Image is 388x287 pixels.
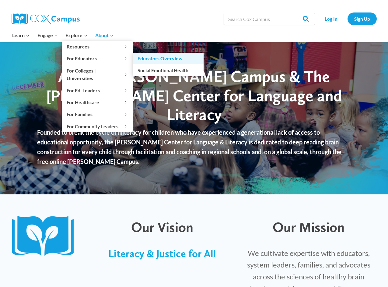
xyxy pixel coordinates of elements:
button: Child menu of For Community Leaders [62,120,133,132]
button: Child menu of Explore [62,29,92,42]
p: Founded to break the cycle of illiteracy for children who have experienced a generational lack of... [37,127,351,166]
span: Our Mission [273,219,344,235]
a: Sign Up [348,12,377,25]
img: CoxCampus-Logo_Book only [12,216,79,257]
input: Search Cox Campus [224,13,315,25]
button: Child menu of Resources [62,41,133,52]
span: About [PERSON_NAME] Campus & The [PERSON_NAME] Center for Language and Literacy [46,67,342,124]
button: Child menu of For Families [62,108,133,120]
button: Child menu of About [91,29,117,42]
button: Child menu of For Ed. Leaders [62,84,133,96]
a: Social Emotional Health [133,64,204,76]
span: Our Vision [131,219,193,235]
button: Child menu of For Healthcare [62,97,133,108]
button: Child menu of Learn [9,29,34,42]
a: Log In [318,12,344,25]
button: Child menu of For Colleges | Universities [62,65,133,84]
nav: Primary Navigation [9,29,117,42]
span: Literacy & Justice for All [108,247,216,260]
img: Cox Campus [12,13,80,24]
nav: Secondary Navigation [318,12,377,25]
button: Child menu of Engage [33,29,62,42]
a: Educators Overview [133,53,204,64]
button: Child menu of For Educators [62,53,133,64]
